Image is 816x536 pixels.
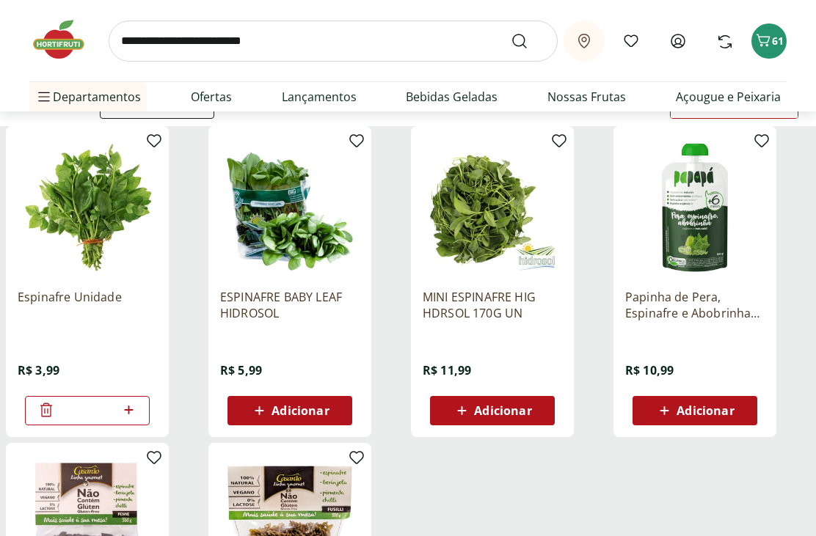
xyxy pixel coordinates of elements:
img: ESPINAFRE BABY LEAF HIDROSOL [220,138,360,277]
button: Submit Search [511,32,546,50]
button: Adicionar [430,396,555,425]
img: Espinafre Unidade [18,138,157,277]
a: Lançamentos [282,88,357,106]
span: R$ 11,99 [423,362,471,378]
a: Ofertas [191,88,232,106]
a: Açougue e Peixaria [676,88,781,106]
a: Espinafre Unidade [18,289,157,321]
a: Papinha de Pera, Espinafre e Abobrinha Orgânico Papapá 100g [625,289,765,321]
span: Adicionar [474,405,531,416]
img: Hortifruti [29,18,103,62]
span: Adicionar [272,405,329,416]
a: MINI ESPINAFRE HIG HDRSOL 170G UN [423,289,562,321]
button: Adicionar [227,396,352,425]
span: R$ 10,99 [625,362,674,378]
a: Bebidas Geladas [406,88,498,106]
span: Departamentos [35,79,141,114]
span: 61 [772,34,784,48]
input: search [109,21,558,62]
span: R$ 5,99 [220,362,262,378]
a: Nossas Frutas [547,88,626,106]
span: Adicionar [677,405,734,416]
img: Papinha de Pera, Espinafre e Abobrinha Orgânico Papapá 100g [625,138,765,277]
button: Adicionar [633,396,757,425]
button: Menu [35,79,53,114]
img: MINI ESPINAFRE HIG HDRSOL 170G UN [423,138,562,277]
span: R$ 3,99 [18,362,59,378]
button: Carrinho [751,23,787,59]
a: ESPINAFRE BABY LEAF HIDROSOL [220,289,360,321]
